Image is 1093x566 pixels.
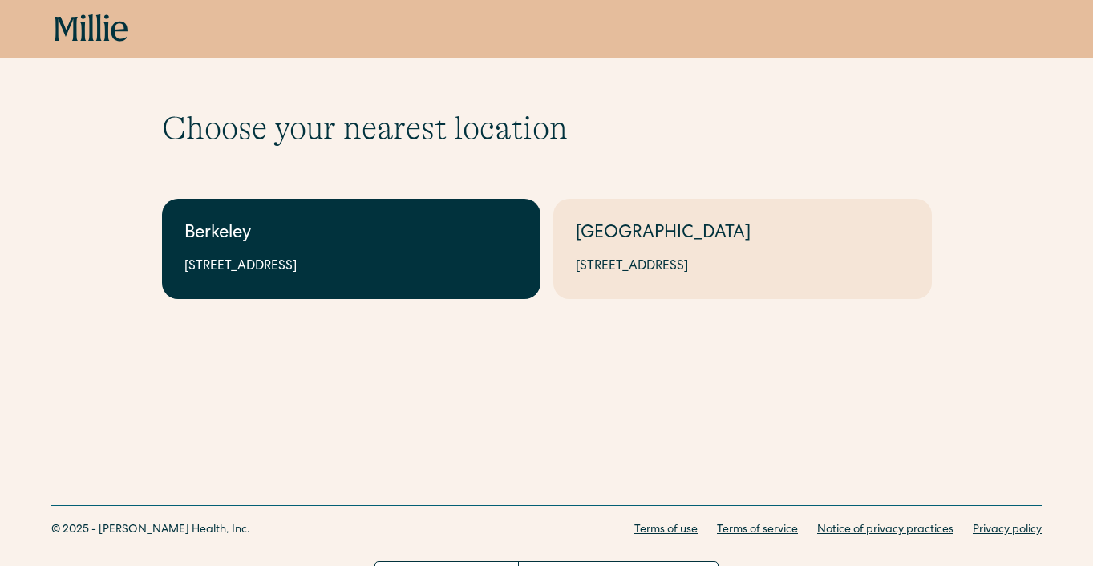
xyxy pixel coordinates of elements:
[51,522,250,539] div: © 2025 - [PERSON_NAME] Health, Inc.
[553,199,932,299] a: [GEOGRAPHIC_DATA][STREET_ADDRESS]
[576,257,909,277] div: [STREET_ADDRESS]
[634,522,698,539] a: Terms of use
[717,522,798,539] a: Terms of service
[162,109,932,148] h1: Choose your nearest location
[973,522,1042,539] a: Privacy policy
[162,199,540,299] a: Berkeley[STREET_ADDRESS]
[184,221,518,248] div: Berkeley
[184,257,518,277] div: [STREET_ADDRESS]
[576,221,909,248] div: [GEOGRAPHIC_DATA]
[817,522,953,539] a: Notice of privacy practices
